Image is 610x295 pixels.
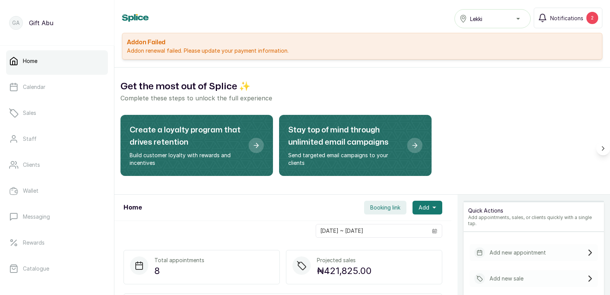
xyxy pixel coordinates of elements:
button: Add [413,201,442,214]
a: Catalogue [6,258,108,279]
h2: Create a loyalty program that drives retention [130,124,242,148]
span: Add [419,204,429,211]
p: Quick Actions [468,207,599,214]
p: Staff [23,135,37,143]
p: Clients [23,161,40,169]
span: Booking link [370,204,400,211]
p: 8 [154,264,204,278]
p: Addon renewal failed. Please update your payment information. [127,47,597,55]
h1: Home [124,203,142,212]
p: Calendar [23,83,45,91]
button: Scroll right [596,142,610,155]
h2: Stay top of mind through unlimited email campaigns [288,124,401,148]
svg: calendar [432,228,437,234]
div: Stay top of mind through unlimited email campaigns [279,115,432,176]
input: Select date [316,224,427,237]
a: Home [6,50,108,72]
div: 2 [586,12,598,24]
p: Sales [23,109,36,117]
p: ₦421,825.00 [317,264,372,278]
p: Total appointments [154,256,204,264]
p: Add appointments, sales, or clients quickly with a single tap. [468,214,599,227]
a: Wallet [6,180,108,202]
a: Clients [6,154,108,176]
p: Add new sale [490,275,523,282]
p: Complete these steps to unlock the full experience [120,93,604,103]
p: Build customer loyalty with rewards and incentives [130,152,242,167]
p: Home [23,57,37,65]
button: Booking link [364,201,406,214]
p: Rewards [23,239,45,247]
a: Staff [6,128,108,150]
span: Lekki [470,15,482,23]
h2: Get the most out of Splice ✨ [120,80,604,93]
h2: Addon Failed [127,38,597,47]
div: Create a loyalty program that drives retention [120,115,273,176]
a: Calendar [6,76,108,98]
p: Catalogue [23,265,49,272]
span: Notifications [550,14,583,22]
p: Add new appointment [490,249,546,256]
p: GA [12,19,20,27]
p: Messaging [23,213,50,221]
a: Messaging [6,206,108,227]
p: Send targeted email campaigns to your clients [288,152,401,167]
button: Lekki [454,9,531,28]
a: Rewards [6,232,108,253]
button: Notifications2 [534,8,602,28]
p: Gift Abu [29,18,53,27]
a: Sales [6,102,108,124]
p: Wallet [23,187,39,195]
p: Projected sales [317,256,372,264]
